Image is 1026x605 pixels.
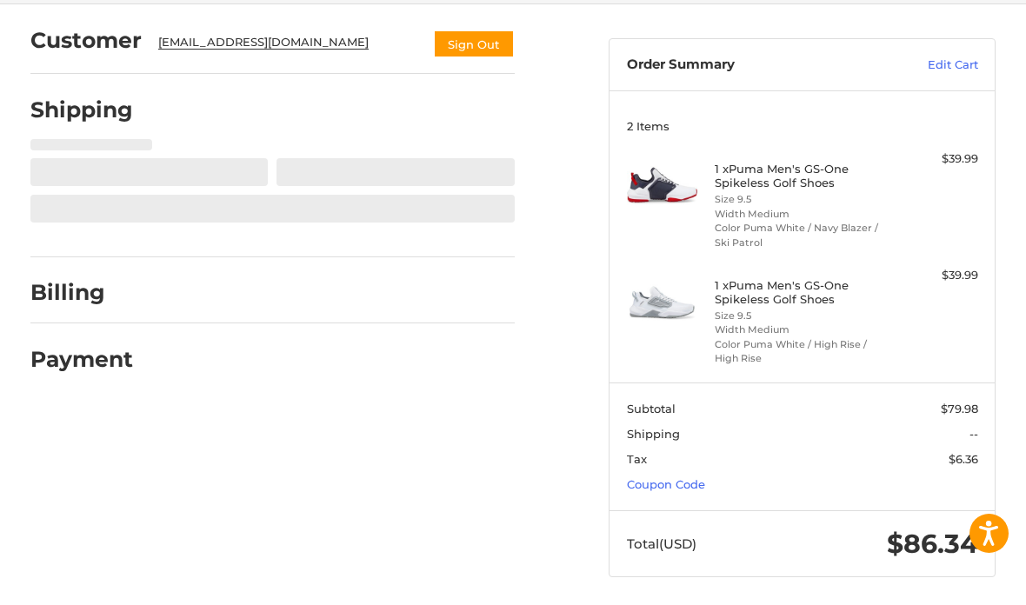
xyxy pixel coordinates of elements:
[949,452,978,466] span: $6.36
[627,119,978,133] h3: 2 Items
[715,322,886,337] li: Width Medium
[715,192,886,207] li: Size 9.5
[715,221,886,249] li: Color Puma White / Navy Blazer / Ski Patrol
[627,427,680,441] span: Shipping
[715,162,886,190] h4: 1 x Puma Men's GS-One Spikeless Golf Shoes
[30,279,132,306] h2: Billing
[887,528,978,560] span: $86.34
[715,309,886,323] li: Size 9.5
[715,278,886,307] h4: 1 x Puma Men's GS-One Spikeless Golf Shoes
[890,267,978,284] div: $39.99
[433,30,515,58] button: Sign Out
[890,150,978,168] div: $39.99
[30,346,133,373] h2: Payment
[941,402,978,416] span: $79.98
[627,57,867,74] h3: Order Summary
[30,96,133,123] h2: Shipping
[627,535,696,552] span: Total (USD)
[866,57,978,74] a: Edit Cart
[627,477,705,491] a: Coupon Code
[30,27,142,54] h2: Customer
[627,452,647,466] span: Tax
[969,427,978,441] span: --
[715,207,886,222] li: Width Medium
[715,337,886,366] li: Color Puma White / High Rise / High Rise
[627,402,676,416] span: Subtotal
